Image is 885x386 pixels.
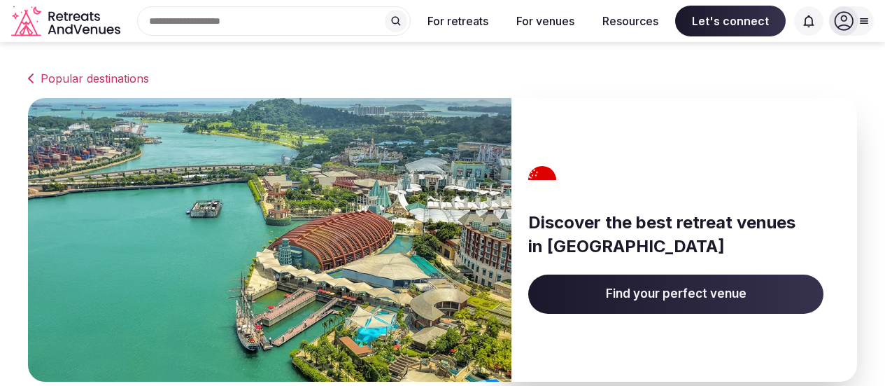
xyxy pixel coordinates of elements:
[528,211,823,258] h3: Discover the best retreat venues in [GEOGRAPHIC_DATA]
[28,70,857,87] a: Popular destinations
[505,6,586,36] button: For venues
[11,6,123,37] a: Visit the homepage
[11,6,123,37] svg: Retreats and Venues company logo
[675,6,786,36] span: Let's connect
[528,275,823,314] a: Find your perfect venue
[591,6,670,36] button: Resources
[416,6,500,36] button: For retreats
[28,98,511,382] img: Banner image for Singapore representative of the country
[524,166,562,194] img: Singapore's flag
